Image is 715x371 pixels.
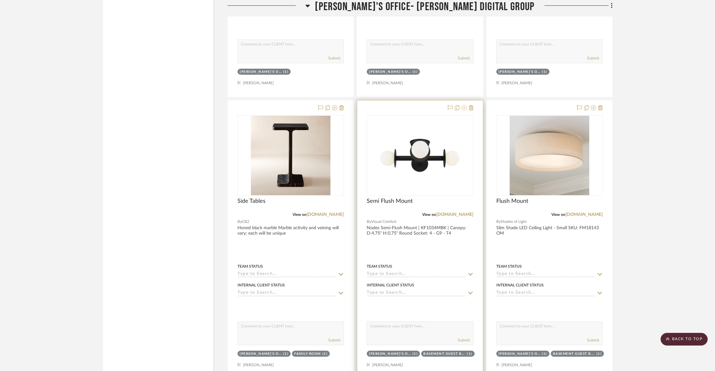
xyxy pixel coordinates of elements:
[242,219,249,225] span: CB2
[542,70,547,74] div: (1)
[501,219,527,225] span: Shades of Light
[413,70,418,74] div: (1)
[367,219,371,225] span: By
[496,198,528,205] span: Flush Mount
[499,70,541,74] div: [PERSON_NAME]'s Office- [PERSON_NAME] Digital Group
[413,352,418,356] div: (1)
[661,333,708,346] scroll-to-top-button: BACK TO TOP
[458,55,470,61] button: Submit
[237,219,242,225] span: By
[551,213,565,216] span: View on
[367,282,414,288] div: Internal Client Status
[380,116,460,195] img: Semi Flush Mount
[367,271,465,278] input: Type to Search…
[587,55,599,61] button: Submit
[283,70,289,74] div: (1)
[367,264,392,269] div: Team Status
[367,290,465,296] input: Type to Search…
[496,264,522,269] div: Team Status
[496,219,501,225] span: By
[251,116,330,195] img: Side Tables
[597,352,602,356] div: (1)
[369,70,411,74] div: [PERSON_NAME]'s Office- [PERSON_NAME] Digital Group
[553,352,595,356] div: Basement Guest Bedroom
[237,282,285,288] div: Internal Client Status
[328,55,340,61] button: Submit
[367,198,413,205] span: Semi Flush Mount
[328,337,340,343] button: Submit
[237,198,265,205] span: Side Tables
[496,290,595,296] input: Type to Search…
[237,290,336,296] input: Type to Search…
[423,352,465,356] div: Basement Guest Bedroom
[240,352,282,356] div: [PERSON_NAME]'s Office- [PERSON_NAME] Digital Group
[587,337,599,343] button: Submit
[436,212,473,217] a: [DOMAIN_NAME]
[496,271,595,278] input: Type to Search…
[499,352,541,356] div: [PERSON_NAME]'s Office- [PERSON_NAME] Digital Group
[237,264,263,269] div: Team Status
[237,271,336,278] input: Type to Search…
[565,212,603,217] a: [DOMAIN_NAME]
[542,352,547,356] div: (1)
[293,213,307,216] span: View on
[240,70,282,74] div: [PERSON_NAME]'s Office- [PERSON_NAME] Digital Group
[422,213,436,216] span: View on
[294,352,321,356] div: Family Room
[497,115,602,196] div: 0
[510,116,589,195] img: Flush Mount
[307,212,344,217] a: [DOMAIN_NAME]
[367,115,473,196] div: 0
[322,352,328,356] div: (1)
[467,352,472,356] div: (1)
[458,337,470,343] button: Submit
[283,352,289,356] div: (1)
[371,219,396,225] span: Visual Comfort
[369,352,411,356] div: [PERSON_NAME]'s Office- [PERSON_NAME] Digital Group
[496,282,544,288] div: Internal Client Status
